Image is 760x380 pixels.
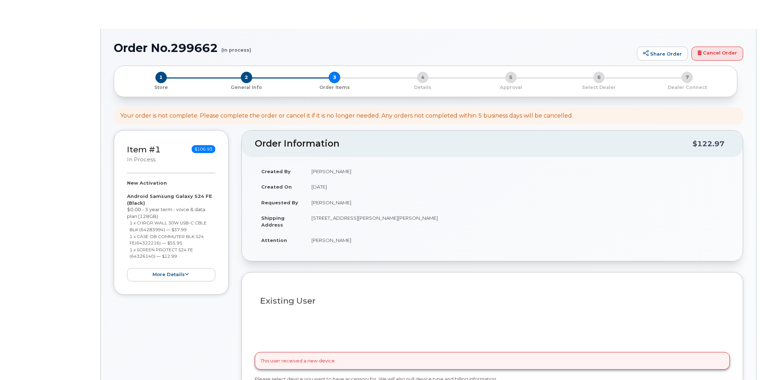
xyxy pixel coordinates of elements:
[305,195,730,210] td: [PERSON_NAME]
[261,215,285,228] strong: Shipping Address
[130,234,204,246] small: 1 x CASE OB COMMUTER BLK S24 FE(64322216) — $55.95
[305,210,730,232] td: [STREET_ADDRESS][PERSON_NAME][PERSON_NAME]
[693,137,724,151] div: $122.97
[305,163,730,179] td: [PERSON_NAME]
[127,156,155,163] small: in process
[127,180,215,281] div: $0.00 - 3 year term - voice & data plan (128GB)
[255,139,693,149] h2: Order Information
[221,42,251,53] small: (in process)
[261,237,287,243] strong: Attention
[130,247,193,259] small: 1 x SCREEN PROTECT S24 FE (64326140) — $12.99
[261,200,298,205] strong: Requested By
[120,83,202,91] a: 1 Store
[127,144,161,155] a: Item #1
[205,84,288,91] p: General Info
[637,47,688,61] a: Share Order
[114,42,633,54] h1: Order No.299662
[260,296,724,305] h3: Existing User
[691,47,743,61] a: Cancel Order
[130,220,207,232] small: 1 x CHRGR WALL 30W USB-C CBLE BLK (64283994) — $37.99
[305,232,730,248] td: [PERSON_NAME]
[127,180,167,186] strong: New Activation
[261,184,292,190] strong: Created On
[241,72,252,83] span: 2
[261,168,291,174] strong: Created By
[202,83,291,91] a: 2 General Info
[155,72,167,83] span: 1
[127,268,215,281] button: more details
[127,193,212,206] strong: Android Samsung Galaxy S24 FE (Black)
[255,352,730,370] div: This user received a new device
[123,84,200,91] p: Store
[305,179,730,195] td: [DATE]
[120,112,573,120] div: Your order is not complete. Please complete the order or cancel it if it is no longer needed. Any...
[192,145,215,153] span: $106.93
